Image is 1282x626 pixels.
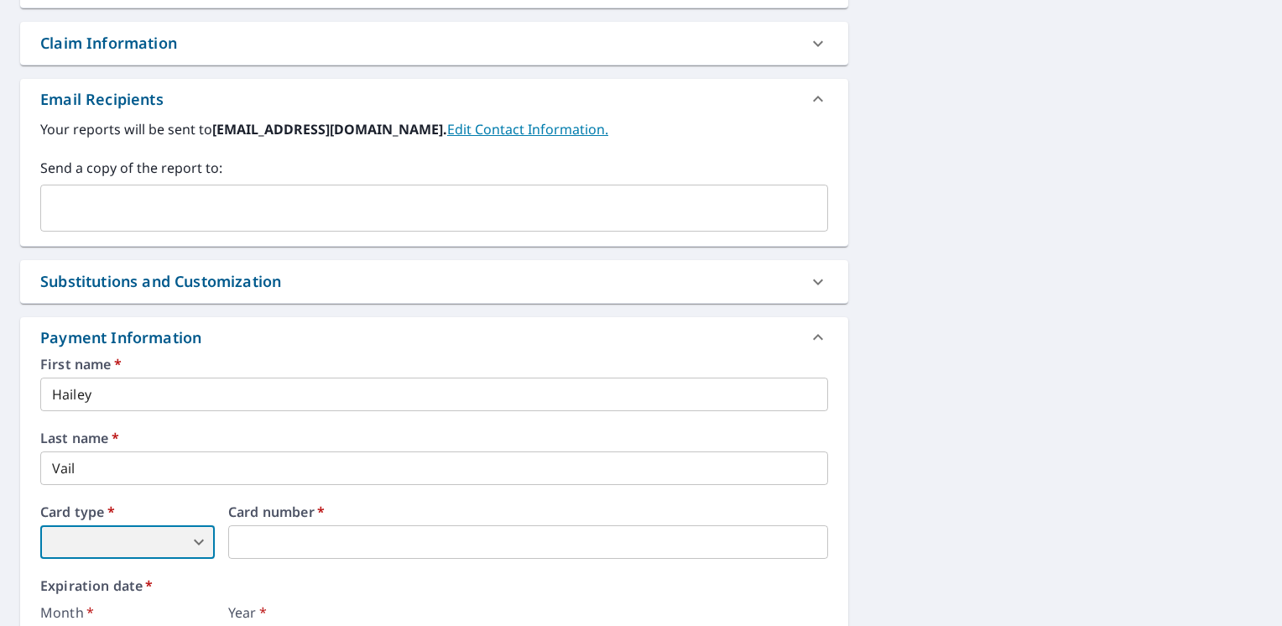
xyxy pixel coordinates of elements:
div: Claim Information [40,32,177,55]
div: Payment Information [20,317,848,357]
div: Email Recipients [40,88,164,111]
div: Substitutions and Customization [20,260,848,303]
b: [EMAIL_ADDRESS][DOMAIN_NAME]. [212,120,447,138]
label: Last name [40,431,828,445]
label: Send a copy of the report to: [40,158,828,178]
div: Claim Information [20,22,848,65]
label: Card type [40,505,215,519]
label: Card number [228,505,828,519]
label: Your reports will be sent to [40,119,828,139]
div: Payment Information [40,326,208,349]
a: EditContactInfo [447,120,608,138]
label: Month [40,606,215,619]
label: Expiration date [40,579,828,592]
div: Substitutions and Customization [40,270,281,293]
label: First name [40,357,828,371]
div: Email Recipients [20,79,848,119]
label: Year [228,606,403,619]
iframe: secure payment field [228,525,828,559]
div: ​ [40,525,215,559]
